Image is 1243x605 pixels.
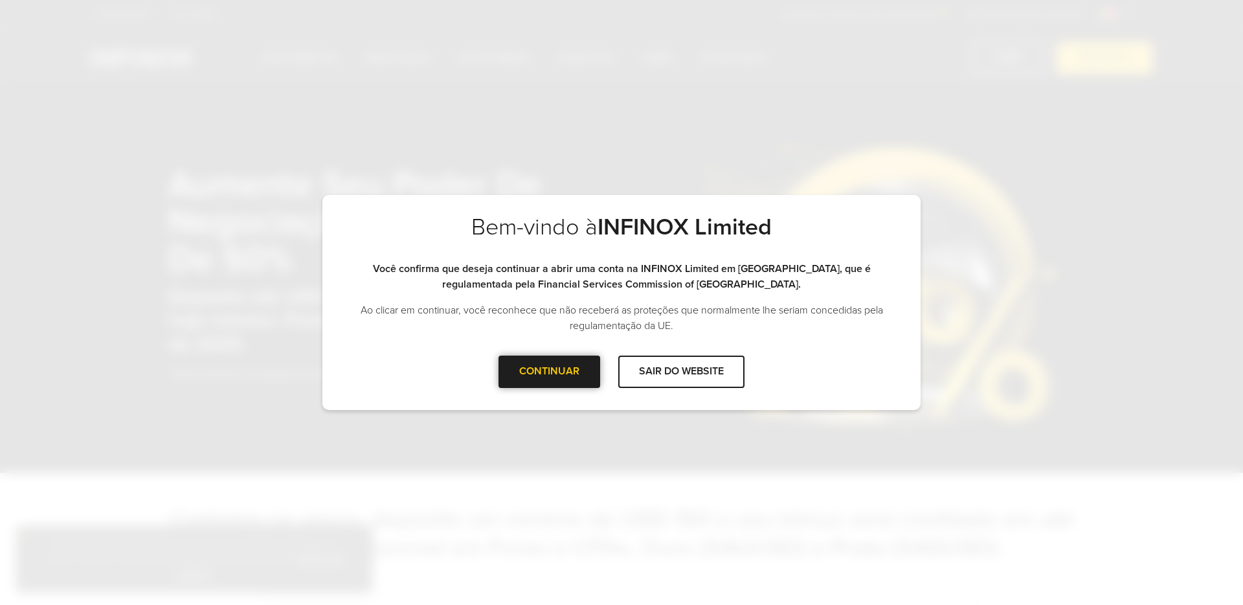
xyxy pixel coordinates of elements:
div: CONTINUAR [498,356,600,387]
strong: INFINOX Limited [598,213,772,241]
h2: Bem-vindo à [348,213,895,261]
strong: Você confirma que deseja continuar a abrir uma conta na INFINOX Limited em [GEOGRAPHIC_DATA], que... [373,262,871,291]
p: Ao clicar em continuar, você reconhece que não receberá as proteções que normalmente lhe seriam c... [348,302,895,334]
div: SAIR DO WEBSITE [618,356,745,387]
